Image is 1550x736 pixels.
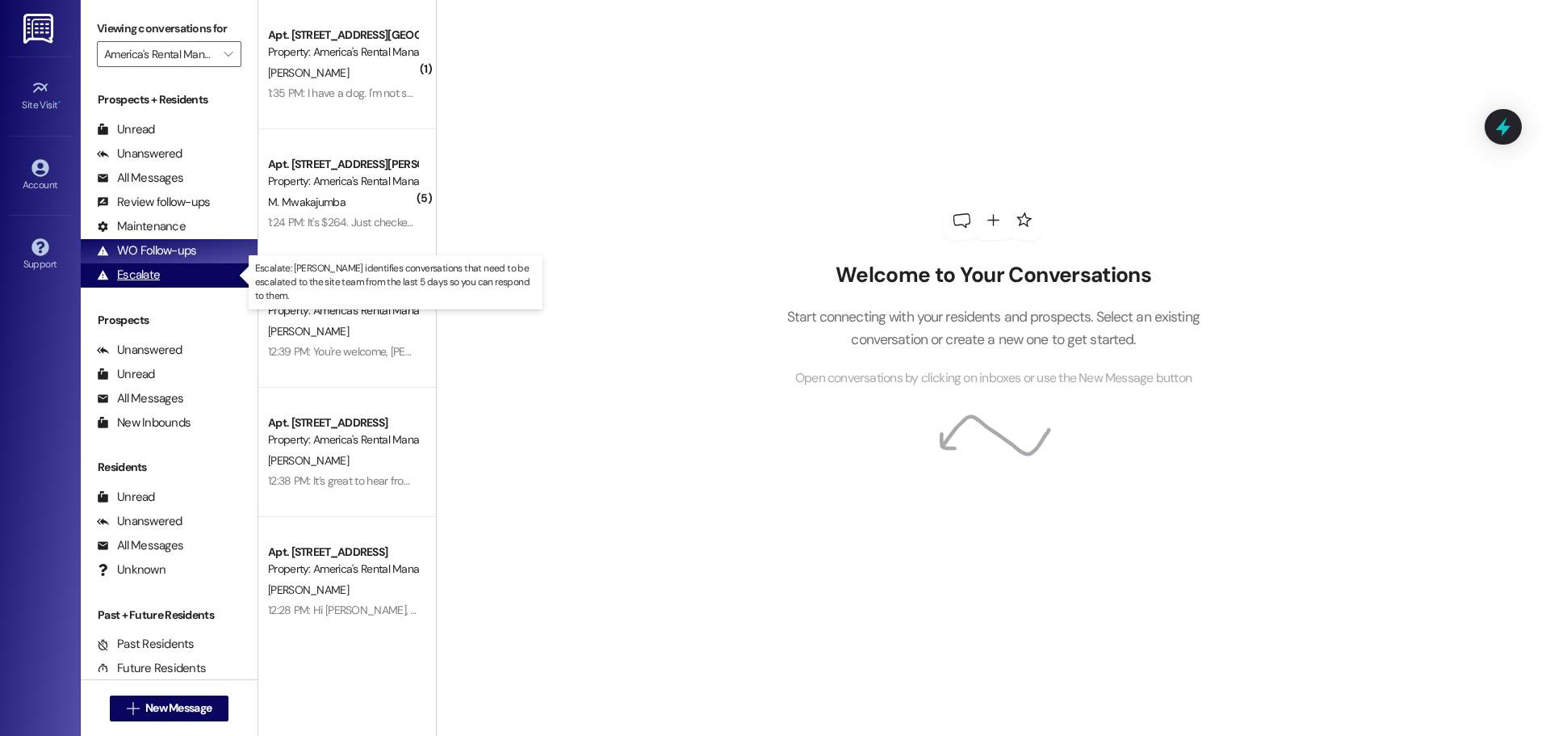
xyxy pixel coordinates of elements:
[268,195,346,209] span: M. Mwakajumba
[8,233,73,277] a: Support
[268,215,536,229] div: 1:24 PM: It's $264. Just checked my account to make sure
[268,65,349,80] span: [PERSON_NAME]
[268,414,417,431] div: Apt. [STREET_ADDRESS]
[97,170,183,187] div: All Messages
[268,603,1146,617] div: 12:28 PM: Hi [PERSON_NAME], I'll reach out to the team to see if Mr. Electric can call 30 minutes...
[268,324,349,339] span: [PERSON_NAME]
[97,513,182,530] div: Unanswered
[104,41,216,67] input: All communities
[268,344,805,359] div: 12:39 PM: You're welcome, [PERSON_NAME]. Please reach out anytime you need assistance. Have a won...
[81,312,258,329] div: Prospects
[58,97,61,108] span: •
[97,242,196,259] div: WO Follow-ups
[762,263,1224,288] h2: Welcome to Your Conversations
[268,302,417,319] div: Property: America's Rental Managers Portfolio
[8,74,73,118] a: Site Visit •
[97,145,182,162] div: Unanswered
[97,342,182,359] div: Unanswered
[81,459,258,476] div: Residents
[268,173,417,190] div: Property: America's Rental Managers Portfolio
[268,544,417,561] div: Apt. [STREET_ADDRESS]
[81,91,258,108] div: Prospects + Residents
[795,368,1192,389] span: Open conversations by clicking on inboxes or use the New Message button
[97,636,195,653] div: Past Residents
[97,16,241,41] label: Viewing conversations for
[127,702,139,715] i: 
[268,86,687,100] div: 1:35 PM: I have a dog. I'm not sure why you would need to enter to drop off some air filters.
[97,489,155,506] div: Unread
[268,431,417,448] div: Property: America's Rental Managers Portfolio
[255,262,536,303] p: Escalate: [PERSON_NAME] identifies conversations that need to be escalated to the site team from ...
[268,156,417,173] div: Apt. [STREET_ADDRESS][PERSON_NAME], [STREET_ADDRESS][PERSON_NAME]
[23,14,57,44] img: ResiDesk Logo
[110,696,229,721] button: New Message
[8,154,73,198] a: Account
[762,305,1224,351] p: Start connecting with your residents and prospects. Select an existing conversation or create a n...
[81,607,258,624] div: Past + Future Residents
[97,267,160,284] div: Escalate
[97,561,165,578] div: Unknown
[145,700,212,717] span: New Message
[97,121,155,138] div: Unread
[97,537,183,554] div: All Messages
[268,27,417,44] div: Apt. [STREET_ADDRESS][GEOGRAPHIC_DATA][STREET_ADDRESS]
[97,218,186,235] div: Maintenance
[268,453,349,468] span: [PERSON_NAME]
[268,561,417,578] div: Property: America's Rental Managers Portfolio
[224,48,232,61] i: 
[268,44,417,61] div: Property: America's Rental Managers Portfolio
[97,390,183,407] div: All Messages
[268,582,349,597] span: [PERSON_NAME]
[97,194,210,211] div: Review follow-ups
[97,414,191,431] div: New Inbounds
[97,660,206,677] div: Future Residents
[97,366,155,383] div: Unread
